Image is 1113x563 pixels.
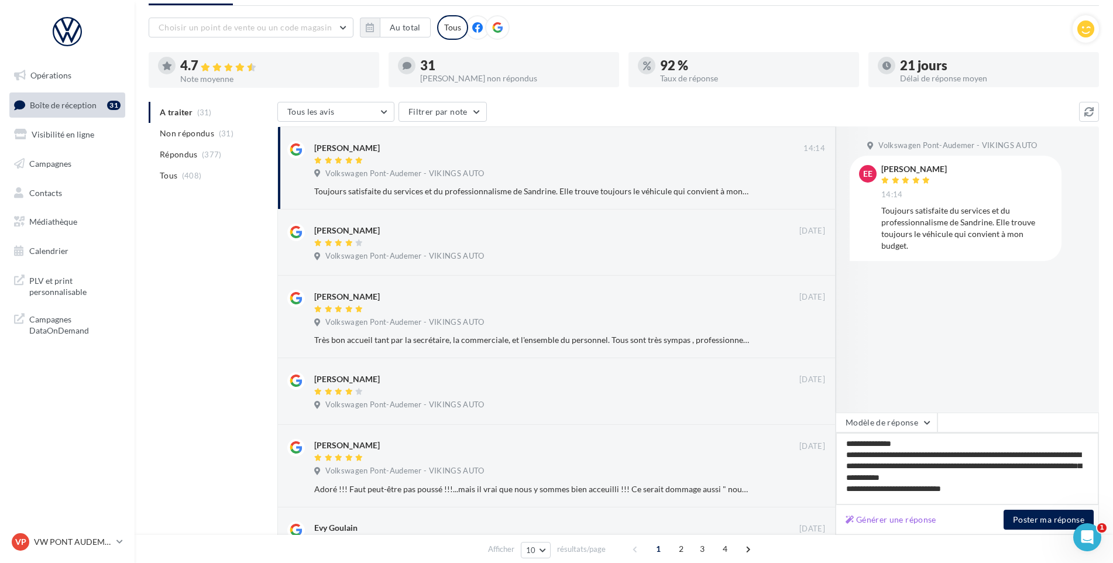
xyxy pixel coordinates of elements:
[314,186,749,197] div: Toujours satisfaite du services et du professionnalisme de Sandrine. Elle trouve toujours le véhi...
[557,544,606,555] span: résultats/page
[325,317,484,328] span: Volkswagen Pont-Audemer - VIKINGS AUTO
[29,187,62,197] span: Contacts
[660,74,850,83] div: Taux de réponse
[202,150,222,159] span: (377)
[314,225,380,236] div: [PERSON_NAME]
[314,142,380,154] div: [PERSON_NAME]
[180,75,370,83] div: Note moyenne
[7,239,128,263] a: Calendrier
[29,159,71,169] span: Campagnes
[314,440,380,451] div: [PERSON_NAME]
[30,70,71,80] span: Opérations
[9,531,125,553] a: VP VW PONT AUDEMER
[881,205,1052,252] div: Toujours satisfaite du services et du professionnalisme de Sandrine. Elle trouve toujours le véhi...
[716,540,734,558] span: 4
[660,59,850,72] div: 92 %
[841,513,941,527] button: Générer une réponse
[160,128,214,139] span: Non répondus
[182,171,202,180] span: (408)
[29,311,121,337] span: Campagnes DataOnDemand
[7,268,128,303] a: PLV et print personnalisable
[325,251,484,262] span: Volkswagen Pont-Audemer - VIKINGS AUTO
[29,273,121,298] span: PLV et print personnalisable
[1073,523,1101,551] iframe: Intercom live chat
[881,165,947,173] div: [PERSON_NAME]
[325,169,484,179] span: Volkswagen Pont-Audemer - VIKINGS AUTO
[803,143,825,154] span: 14:14
[900,74,1090,83] div: Délai de réponse moyen
[325,466,484,476] span: Volkswagen Pont-Audemer - VIKINGS AUTO
[7,181,128,205] a: Contacts
[29,246,68,256] span: Calendrier
[7,122,128,147] a: Visibilité en ligne
[437,15,468,40] div: Tous
[314,522,358,534] div: Evy Goulain
[314,334,749,346] div: Très bon accueil tant par la secrétaire, la commerciale, et l'ensemble du personnel. Tous sont tr...
[107,101,121,110] div: 31
[420,59,610,72] div: 31
[799,524,825,534] span: [DATE]
[420,74,610,83] div: [PERSON_NAME] non répondus
[180,59,370,73] div: 4.7
[799,292,825,303] span: [DATE]
[160,149,198,160] span: Répondus
[7,152,128,176] a: Campagnes
[314,373,380,385] div: [PERSON_NAME]
[360,18,431,37] button: Au total
[380,18,431,37] button: Au total
[149,18,353,37] button: Choisir un point de vente ou un code magasin
[7,307,128,341] a: Campagnes DataOnDemand
[314,291,380,303] div: [PERSON_NAME]
[693,540,712,558] span: 3
[1097,523,1107,533] span: 1
[526,545,536,555] span: 10
[159,22,332,32] span: Choisir un point de vente ou un code magasin
[314,483,749,495] div: Adoré !!! Faut peut-être pas poussé !!!...mais il vrai que nous y sommes bien acceuilli !!! Ce se...
[7,210,128,234] a: Médiathèque
[287,107,335,116] span: Tous les avis
[277,102,394,122] button: Tous les avis
[7,92,128,118] a: Boîte de réception31
[863,168,872,180] span: EE
[1004,510,1094,530] button: Poster ma réponse
[34,536,112,548] p: VW PONT AUDEMER
[799,441,825,452] span: [DATE]
[488,544,514,555] span: Afficher
[672,540,691,558] span: 2
[32,129,94,139] span: Visibilité en ligne
[15,536,26,548] span: VP
[7,63,128,88] a: Opérations
[881,190,903,200] span: 14:14
[325,400,484,410] span: Volkswagen Pont-Audemer - VIKINGS AUTO
[878,140,1037,151] span: Volkswagen Pont-Audemer - VIKINGS AUTO
[160,170,177,181] span: Tous
[836,413,937,432] button: Modèle de réponse
[29,217,77,226] span: Médiathèque
[799,226,825,236] span: [DATE]
[521,542,551,558] button: 10
[649,540,668,558] span: 1
[900,59,1090,72] div: 21 jours
[799,375,825,385] span: [DATE]
[399,102,487,122] button: Filtrer par note
[219,129,233,138] span: (31)
[30,99,97,109] span: Boîte de réception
